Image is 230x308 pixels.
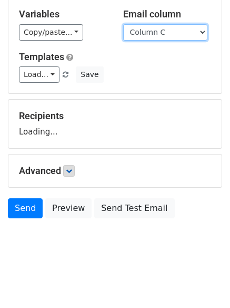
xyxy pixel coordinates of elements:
[19,165,211,177] h5: Advanced
[94,198,174,218] a: Send Test Email
[19,66,59,83] a: Load...
[19,24,83,41] a: Copy/paste...
[45,198,92,218] a: Preview
[123,8,212,20] h5: Email column
[19,8,107,20] h5: Variables
[76,66,103,83] button: Save
[19,110,211,138] div: Loading...
[8,198,43,218] a: Send
[177,257,230,308] iframe: Chat Widget
[19,110,211,122] h5: Recipients
[19,51,64,62] a: Templates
